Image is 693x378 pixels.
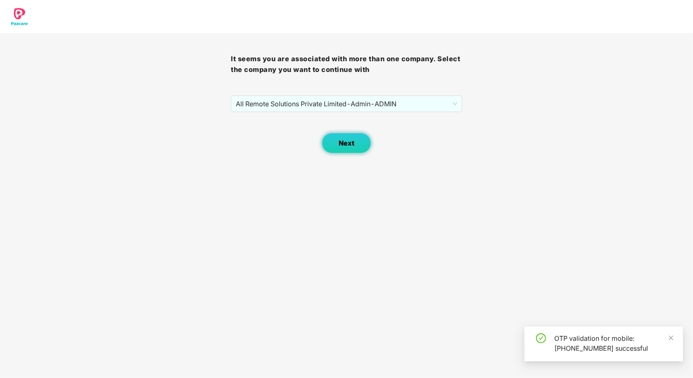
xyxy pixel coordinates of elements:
div: OTP validation for mobile: [PHONE_NUMBER] successful [554,333,673,353]
span: close [668,335,674,341]
h3: It seems you are associated with more than one company. Select the company you want to continue with [231,54,462,75]
span: check-circle [536,333,546,343]
span: Next [339,139,354,147]
span: All Remote Solutions Private Limited - Admin - ADMIN [236,96,457,112]
button: Next [322,133,371,153]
